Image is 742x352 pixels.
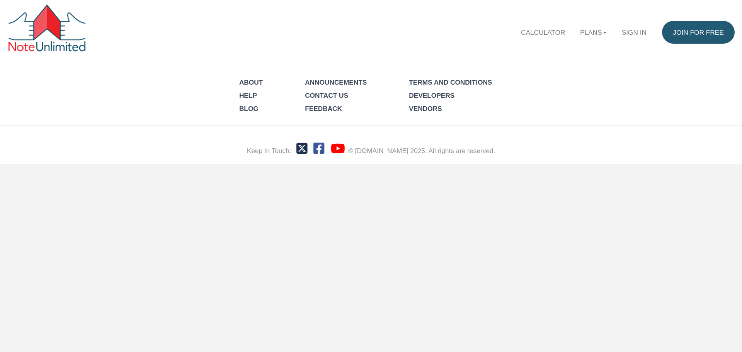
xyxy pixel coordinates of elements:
a: About [239,78,263,86]
a: Vendors [409,105,442,112]
a: Announcements [305,78,367,86]
a: Sign in [614,21,654,43]
a: Contact Us [305,92,348,99]
a: Help [239,92,257,99]
a: Join for FREE [662,21,734,43]
a: Developers [409,92,454,99]
a: Feedback [305,105,342,112]
a: Plans [573,21,614,43]
a: Blog [239,105,259,112]
a: Terms and Conditions [409,78,492,86]
div: Keep In Touch: [247,146,291,156]
div: © [DOMAIN_NAME] 2025. All rights are reserved. [348,146,495,156]
a: Calculator [514,21,573,43]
